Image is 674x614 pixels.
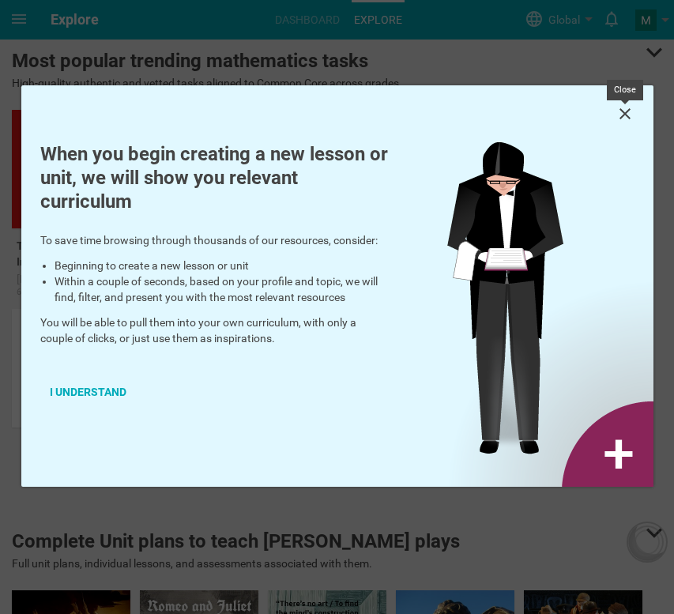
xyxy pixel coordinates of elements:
[21,142,407,438] div: To save time browsing through thousands of our resources, consider: You will be able to pull them...
[40,142,388,213] h1: When you begin creating a new lesson or unit, we will show you relevant curriculum
[40,375,136,409] div: I understand
[55,258,388,273] li: Beginning to create a new lesson or unit
[447,142,653,487] img: we-find-you-stuff.png
[607,80,643,100] div: Close
[55,273,388,305] li: Within a couple of seconds, based on your profile and topic, we will find, filter, and present yo...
